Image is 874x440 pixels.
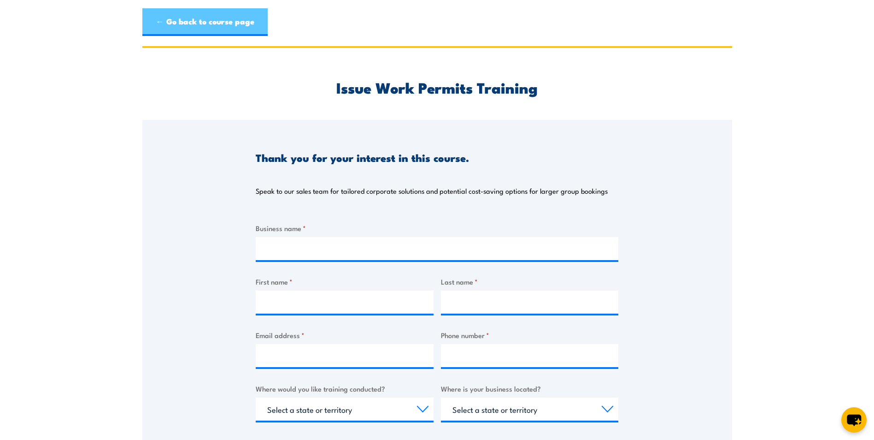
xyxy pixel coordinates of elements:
[256,276,434,287] label: First name
[256,330,434,340] label: Email address
[256,152,469,163] h3: Thank you for your interest in this course.
[256,223,618,233] label: Business name
[256,383,434,394] label: Where would you like training conducted?
[441,330,619,340] label: Phone number
[441,276,619,287] label: Last name
[441,383,619,394] label: Where is your business located?
[142,8,268,36] a: ← Go back to course page
[256,186,608,196] p: Speak to our sales team for tailored corporate solutions and potential cost-saving options for la...
[841,407,867,433] button: chat-button
[256,81,618,94] h2: Issue Work Permits Training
